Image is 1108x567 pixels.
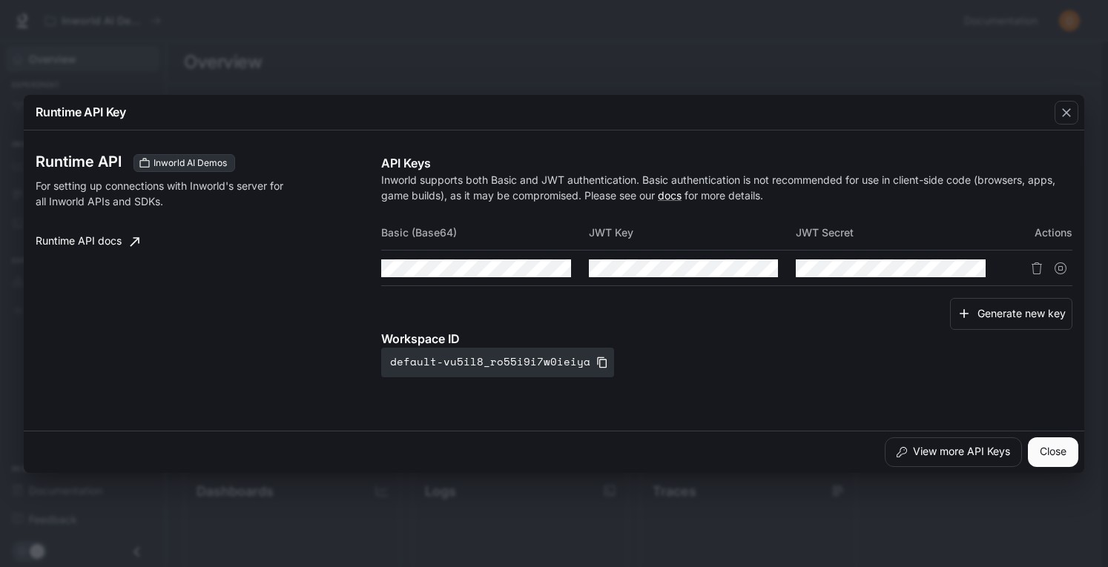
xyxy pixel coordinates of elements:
p: Inworld supports both Basic and JWT authentication. Basic authentication is not recommended for u... [381,172,1072,203]
button: Close [1028,437,1078,467]
a: docs [658,189,682,202]
button: View more API Keys [885,437,1022,467]
th: Actions [1003,215,1072,251]
p: For setting up connections with Inworld's server for all Inworld APIs and SDKs. [36,178,286,209]
a: Runtime API docs [30,227,145,256]
th: Basic (Base64) [381,215,589,251]
p: Workspace ID [381,330,1072,348]
button: Delete API key [1025,256,1049,280]
th: JWT Secret [796,215,1003,251]
div: These keys will apply to your current workspace only [133,154,235,172]
span: Inworld AI Demos [148,156,233,170]
button: Suspend API key [1049,256,1072,280]
button: default-vu5il8_ro55i9i7w0ieiya [381,348,614,377]
h3: Runtime API [36,154,122,169]
button: Generate new key [950,298,1072,330]
th: JWT Key [589,215,797,251]
p: Runtime API Key [36,103,126,121]
p: API Keys [381,154,1072,172]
